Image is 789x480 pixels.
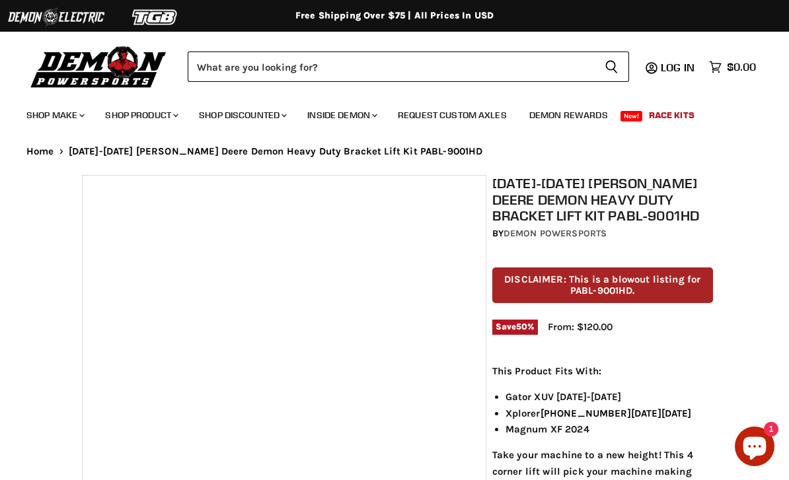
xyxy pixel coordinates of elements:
li: Xplorer [506,405,713,421]
h1: [DATE]-[DATE] [PERSON_NAME] Deere Demon Heavy Duty Bracket Lift Kit PABL-9001HD [492,175,713,224]
li: Gator XUV [DATE]-[DATE] [506,389,713,405]
img: Demon Electric Logo 2 [7,5,106,30]
a: Shop Discounted [189,102,295,129]
p: This Product Fits With: [492,363,713,379]
form: Product [188,51,629,82]
div: by [492,226,713,241]
span: Save % [492,320,538,334]
li: Magnum XF 2024 [506,421,713,437]
p: DISCLAIMER: This is a blowout listing for PABL-9001HD. [492,267,713,304]
a: Request Custom Axles [388,102,517,129]
a: Race Kits [639,102,704,129]
a: Demon Powersports [504,228,607,239]
input: Search [188,51,594,82]
span: 50 [516,322,527,331]
a: Shop Product [95,102,186,129]
a: $0.00 [702,57,763,77]
span: From: $120.00 [548,321,613,333]
a: Inside Demon [297,102,385,129]
button: Search [594,51,629,82]
img: Demon Powersports [26,43,171,90]
a: Home [26,146,54,157]
a: Log in [655,61,702,73]
inbox-online-store-chat: Shopify online store chat [731,427,778,469]
span: Log in [661,61,695,74]
span: New! [620,111,643,121]
span: $0.00 [727,61,756,73]
a: Demon Rewards [519,102,618,129]
span: [DATE]-[DATE] [PERSON_NAME] Deere Demon Heavy Duty Bracket Lift Kit PABL-9001HD [69,146,483,157]
a: Shop Make [17,102,93,129]
img: TGB Logo 2 [106,5,205,30]
a: [PHONE_NUMBER][DATE][DATE] [541,407,692,419]
ul: Main menu [17,96,753,129]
